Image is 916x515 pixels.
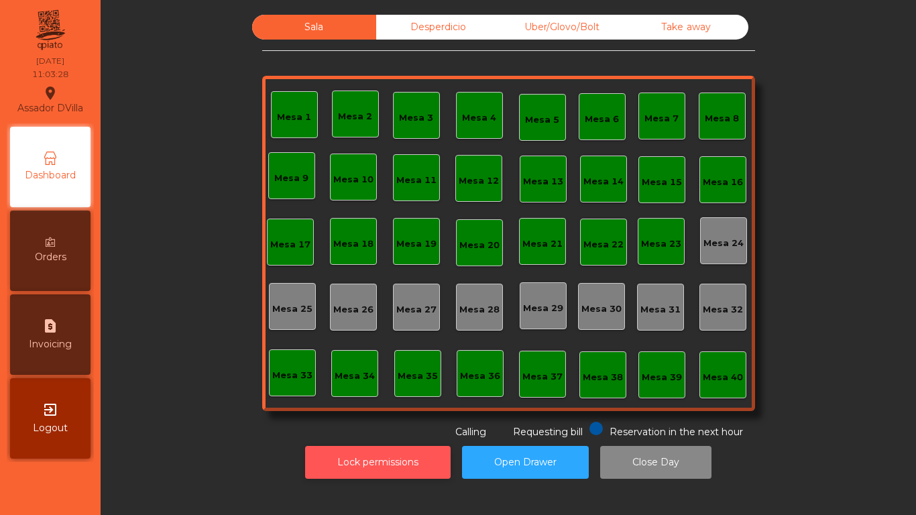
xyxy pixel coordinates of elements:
img: qpiato [34,7,66,54]
div: Mesa 33 [272,369,312,382]
button: Close Day [600,446,711,479]
div: Mesa 24 [703,237,744,250]
div: Mesa 4 [462,111,496,125]
div: Mesa 3 [399,111,433,125]
span: Requesting bill [513,426,583,438]
span: Dashboard [25,168,76,182]
div: Assador DVilla [17,83,83,117]
div: Mesa 10 [333,173,374,186]
div: Mesa 21 [522,237,563,251]
div: Mesa 29 [523,302,563,315]
button: Lock permissions [305,446,451,479]
div: Mesa 37 [522,370,563,384]
div: Mesa 1 [277,111,311,124]
span: Invoicing [29,337,72,351]
div: Mesa 12 [459,174,499,188]
div: Mesa 35 [398,369,438,383]
i: location_on [42,85,58,101]
div: Mesa 5 [525,113,559,127]
div: Mesa 22 [583,238,624,251]
div: Mesa 39 [642,371,682,384]
div: Take away [624,15,748,40]
i: exit_to_app [42,402,58,418]
span: Calling [455,426,486,438]
span: Reservation in the next hour [610,426,743,438]
div: [DATE] [36,55,64,67]
div: Mesa 27 [396,303,437,317]
div: Mesa 32 [703,303,743,317]
div: Mesa 31 [640,303,681,317]
div: Sala [252,15,376,40]
div: Desperdicio [376,15,500,40]
div: Mesa 28 [459,303,500,317]
div: Mesa 34 [335,369,375,383]
div: Uber/Glovo/Bolt [500,15,624,40]
div: Mesa 20 [459,239,500,252]
div: Mesa 38 [583,371,623,384]
div: Mesa 8 [705,112,739,125]
div: Mesa 2 [338,110,372,123]
span: Orders [35,250,66,264]
div: Mesa 6 [585,113,619,126]
div: Mesa 18 [333,237,374,251]
div: Mesa 17 [270,238,310,251]
span: Logout [33,421,68,435]
div: Mesa 7 [644,112,679,125]
div: Mesa 30 [581,302,622,316]
div: Mesa 40 [703,371,743,384]
div: Mesa 13 [523,175,563,188]
i: request_page [42,318,58,334]
div: Mesa 15 [642,176,682,189]
button: Open Drawer [462,446,589,479]
div: Mesa 16 [703,176,743,189]
div: Mesa 25 [272,302,312,316]
div: Mesa 11 [396,174,437,187]
div: Mesa 26 [333,303,374,317]
div: 11:03:28 [32,68,68,80]
div: Mesa 14 [583,175,624,188]
div: Mesa 36 [460,369,500,383]
div: Mesa 19 [396,237,437,251]
div: Mesa 9 [274,172,308,185]
div: Mesa 23 [641,237,681,251]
